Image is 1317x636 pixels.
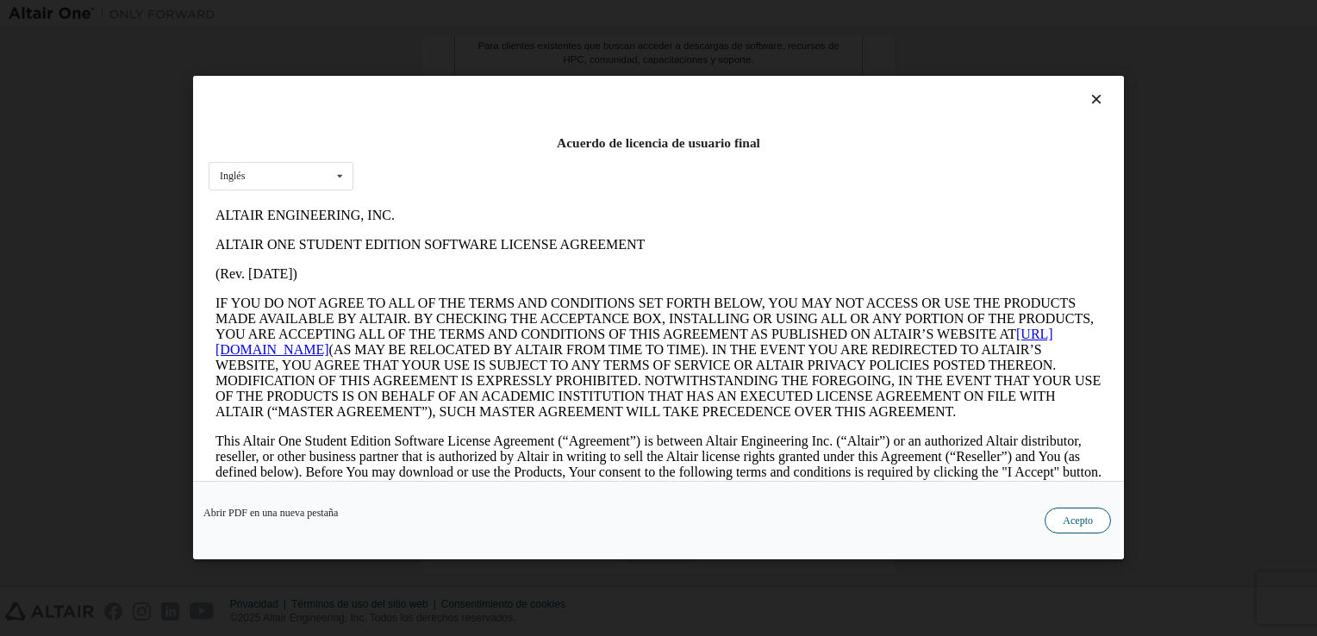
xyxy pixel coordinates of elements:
[7,95,893,219] p: IF YOU DO NOT AGREE TO ALL OF THE TERMS AND CONDITIONS SET FORTH BELOW, YOU MAY NOT ACCESS OR USE...
[209,134,1108,152] div: Acuerdo de licencia de usuario final
[7,7,893,22] p: ALTAIR ENGINEERING, INC.
[7,126,845,156] a: [URL][DOMAIN_NAME]
[7,36,893,52] p: ALTAIR ONE STUDENT EDITION SOFTWARE LICENSE AGREEMENT
[220,171,245,182] div: Inglés
[1045,508,1111,534] button: Acepto
[7,65,893,81] p: (Rev. [DATE])
[7,233,893,295] p: This Altair One Student Edition Software License Agreement (“Agreement”) is between Altair Engine...
[203,508,338,519] a: Abrir PDF en una nueva pestaña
